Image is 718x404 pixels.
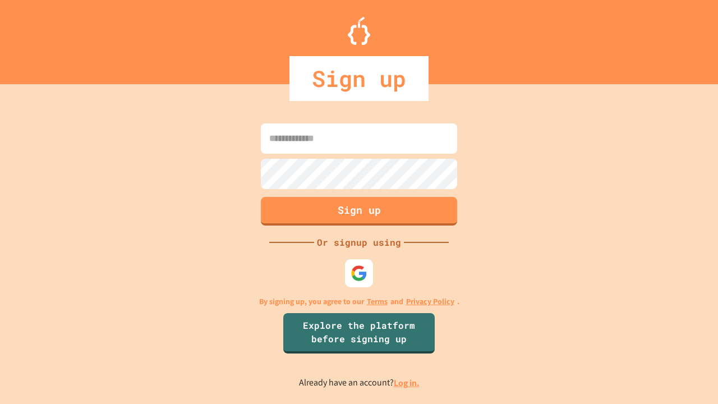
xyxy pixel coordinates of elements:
[625,310,707,358] iframe: chat widget
[289,56,429,101] div: Sign up
[259,296,459,307] p: By signing up, you agree to our and .
[348,17,370,45] img: Logo.svg
[671,359,707,393] iframe: chat widget
[394,377,420,389] a: Log in.
[351,265,367,282] img: google-icon.svg
[299,376,420,390] p: Already have an account?
[314,236,404,249] div: Or signup using
[367,296,388,307] a: Terms
[283,313,435,353] a: Explore the platform before signing up
[406,296,454,307] a: Privacy Policy
[261,197,457,226] button: Sign up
